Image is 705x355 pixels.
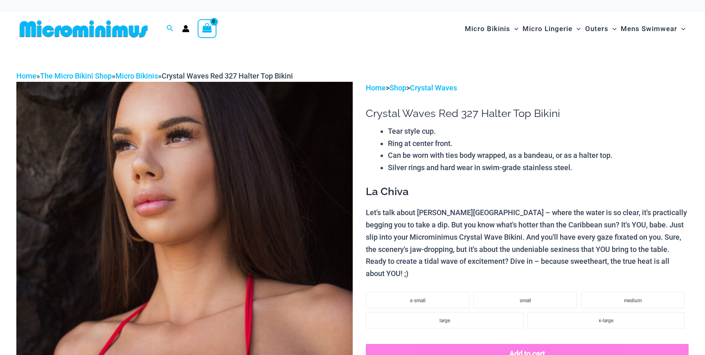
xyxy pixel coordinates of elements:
[465,18,510,39] span: Micro Bikinis
[520,298,531,303] span: small
[523,18,572,39] span: Micro Lingerie
[621,18,677,39] span: Mens Swimwear
[366,83,386,92] a: Home
[388,149,689,162] li: Can be worn with ties body wrapped, as a bandeau, or as a halter top.
[585,18,608,39] span: Outers
[677,18,685,39] span: Menu Toggle
[527,312,685,328] li: x-large
[366,185,689,199] h3: La Chiva
[16,20,151,38] img: MM SHOP LOGO FLAT
[162,72,293,80] span: Crystal Waves Red 327 Halter Top Bikini
[510,18,518,39] span: Menu Toggle
[115,72,158,80] a: Micro Bikinis
[366,107,689,120] h1: Crystal Waves Red 327 Halter Top Bikini
[366,82,689,94] p: > >
[583,16,619,41] a: OutersMenu ToggleMenu Toggle
[16,72,36,80] a: Home
[473,292,577,308] li: small
[463,16,520,41] a: Micro BikinisMenu ToggleMenu Toggle
[520,16,583,41] a: Micro LingerieMenu ToggleMenu Toggle
[581,292,685,308] li: medium
[366,292,469,308] li: x-small
[366,312,523,328] li: large
[388,125,689,137] li: Tear style cup.
[366,207,689,279] p: Let's talk about [PERSON_NAME][GEOGRAPHIC_DATA] – where the water is so clear, it's practically b...
[390,83,406,92] a: Shop
[439,318,450,324] span: large
[608,18,617,39] span: Menu Toggle
[182,25,189,32] a: Account icon link
[462,15,689,43] nav: Site Navigation
[619,16,687,41] a: Mens SwimwearMenu ToggleMenu Toggle
[167,24,174,34] a: Search icon link
[624,298,642,303] span: medium
[16,72,293,80] span: » » »
[572,18,581,39] span: Menu Toggle
[388,137,689,150] li: Ring at center front.
[410,298,426,303] span: x-small
[599,318,613,324] span: x-large
[410,83,457,92] a: Crystal Waves
[40,72,112,80] a: The Micro Bikini Shop
[388,162,689,174] li: Silver rings and hard wear in swim-grade stainless steel.
[198,19,216,38] a: View Shopping Cart, empty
